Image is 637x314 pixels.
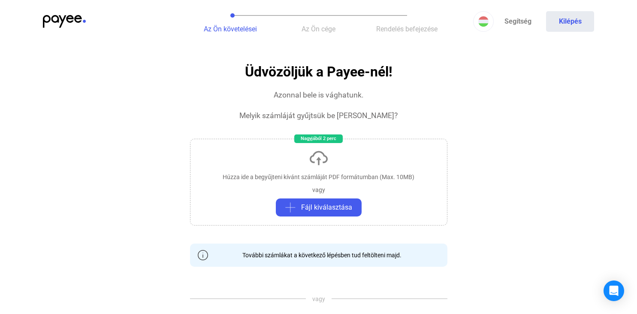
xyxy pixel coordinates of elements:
span: Rendelés befejezése [376,25,438,33]
button: HU [473,11,494,32]
h1: Üdvözöljük a Payee-nél! [245,64,392,79]
div: További számlákat a következő lépésben tud feltölteni majd. [236,251,402,259]
span: Fájl kiválasztása [301,202,352,213]
button: Kilépés [546,11,594,32]
img: plus-grey [285,202,296,213]
img: payee-logo [43,15,86,28]
div: Melyik számláját gyűjtsük be [PERSON_NAME]? [239,110,398,121]
span: vagy [306,295,332,303]
div: Húzza ide a begyűjteni kívánt számláját PDF formátumban (Max. 10MB) [223,173,414,181]
span: Az Ön követelései [204,25,257,33]
div: Nagyjából 2 perc [294,134,343,143]
img: upload-cloud [308,148,329,168]
img: info-grey-outline [198,250,208,260]
div: Open Intercom Messenger [604,280,624,301]
div: Azonnal bele is vághatunk. [274,90,364,100]
span: Az Ön cége [302,25,335,33]
a: Segítség [494,11,542,32]
div: vagy [312,186,325,194]
button: plus-greyFájl kiválasztása [276,198,362,216]
img: HU [478,16,489,27]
